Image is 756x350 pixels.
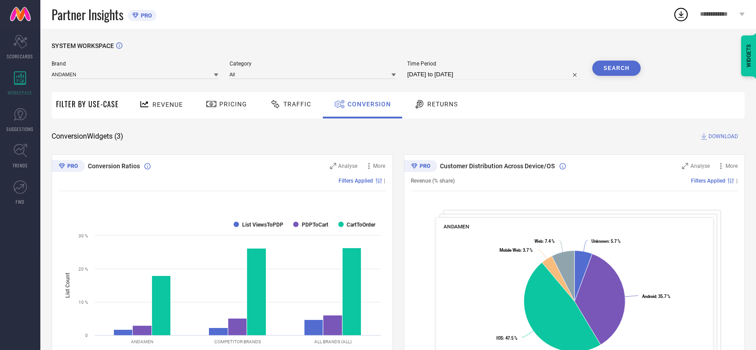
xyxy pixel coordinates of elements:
[591,239,621,244] text: : 5.7 %
[407,69,581,80] input: Select time period
[56,99,119,109] span: Filter By Use-Case
[443,223,469,230] span: ANDAMEN
[496,336,503,341] tspan: IOS
[7,126,34,132] span: SUGGESTIONS
[302,222,328,228] text: PDPToCart
[78,300,88,305] text: 10 %
[500,248,533,253] text: : 3.7 %
[348,101,391,108] span: Conversion
[347,222,376,228] text: CartToOrder
[283,101,311,108] span: Traffic
[339,163,358,169] span: Analyse
[131,339,153,344] text: ANDAMEN
[682,163,688,169] svg: Zoom
[52,132,123,141] span: Conversion Widgets ( 3 )
[52,61,218,67] span: Brand
[152,101,183,108] span: Revenue
[642,294,656,299] tspan: Android
[384,178,386,184] span: |
[219,101,247,108] span: Pricing
[7,53,34,60] span: SCORECARDS
[52,5,123,24] span: Partner Insights
[13,162,28,169] span: TRENDS
[374,163,386,169] span: More
[78,267,88,271] text: 20 %
[496,336,517,341] text: : 47.5 %
[314,339,352,344] text: ALL BRANDS (ALL)
[440,162,555,170] span: Customer Distribution Across Device/OS
[726,163,738,169] span: More
[404,160,437,174] div: Premium
[691,178,726,184] span: Filters Applied
[534,239,554,244] text: : 7.4 %
[78,233,88,238] text: 30 %
[230,61,396,67] span: Category
[411,178,455,184] span: Revenue (% share)
[534,239,542,244] tspan: Web
[330,163,336,169] svg: Zoom
[52,42,114,49] span: SYSTEM WORKSPACE
[339,178,374,184] span: Filters Applied
[8,89,33,96] span: WORKSPACE
[242,222,283,228] text: List ViewsToPDP
[708,132,738,141] span: DOWNLOAD
[500,248,521,253] tspan: Mobile Web
[673,6,689,22] div: Open download list
[52,160,85,174] div: Premium
[736,178,738,184] span: |
[85,333,88,338] text: 0
[214,339,261,344] text: COMPETITOR BRANDS
[592,61,641,76] button: Search
[691,163,710,169] span: Analyse
[65,273,71,298] tspan: List Count
[139,12,152,19] span: PRO
[591,239,608,244] tspan: Unknown
[407,61,581,67] span: Time Period
[16,198,25,205] span: FWD
[642,294,670,299] text: : 35.7 %
[88,162,140,170] span: Conversion Ratios
[427,101,458,108] span: Returns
